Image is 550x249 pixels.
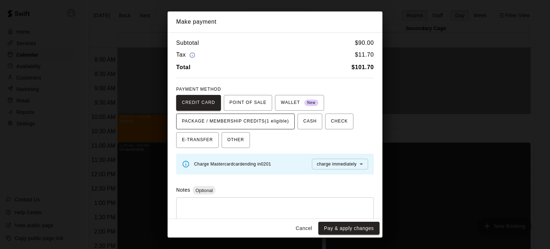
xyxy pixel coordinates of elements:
[352,64,374,70] b: $ 101.70
[176,132,219,148] button: E-TRANSFER
[193,188,216,193] span: Optional
[230,97,266,109] span: POINT OF SALE
[303,116,317,127] span: CASH
[182,134,213,146] span: E-TRANSFER
[304,98,318,108] span: New
[227,134,244,146] span: OTHER
[182,116,289,127] span: PACKAGE / MEMBERSHIP CREDITS (1 eligible)
[298,114,322,129] button: CASH
[355,50,374,60] h6: $ 11.70
[318,222,380,235] button: Pay & apply changes
[176,50,197,60] h6: Tax
[176,64,190,70] b: Total
[281,97,318,109] span: WALLET
[325,114,353,129] button: CHECK
[293,222,315,235] button: Cancel
[176,187,190,193] label: Notes
[176,95,221,111] button: CREDIT CARD
[317,162,357,167] span: charge immediately
[182,97,215,109] span: CREDIT CARD
[331,116,348,127] span: CHECK
[176,38,199,48] h6: Subtotal
[224,95,272,111] button: POINT OF SALE
[355,38,374,48] h6: $ 90.00
[176,114,295,129] button: PACKAGE / MEMBERSHIP CREDITS(1 eligible)
[168,11,382,32] h2: Make payment
[176,87,221,92] span: PAYMENT METHOD
[275,95,324,111] button: WALLET New
[194,162,271,167] span: Charge Mastercard card ending in 0201
[222,132,250,148] button: OTHER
